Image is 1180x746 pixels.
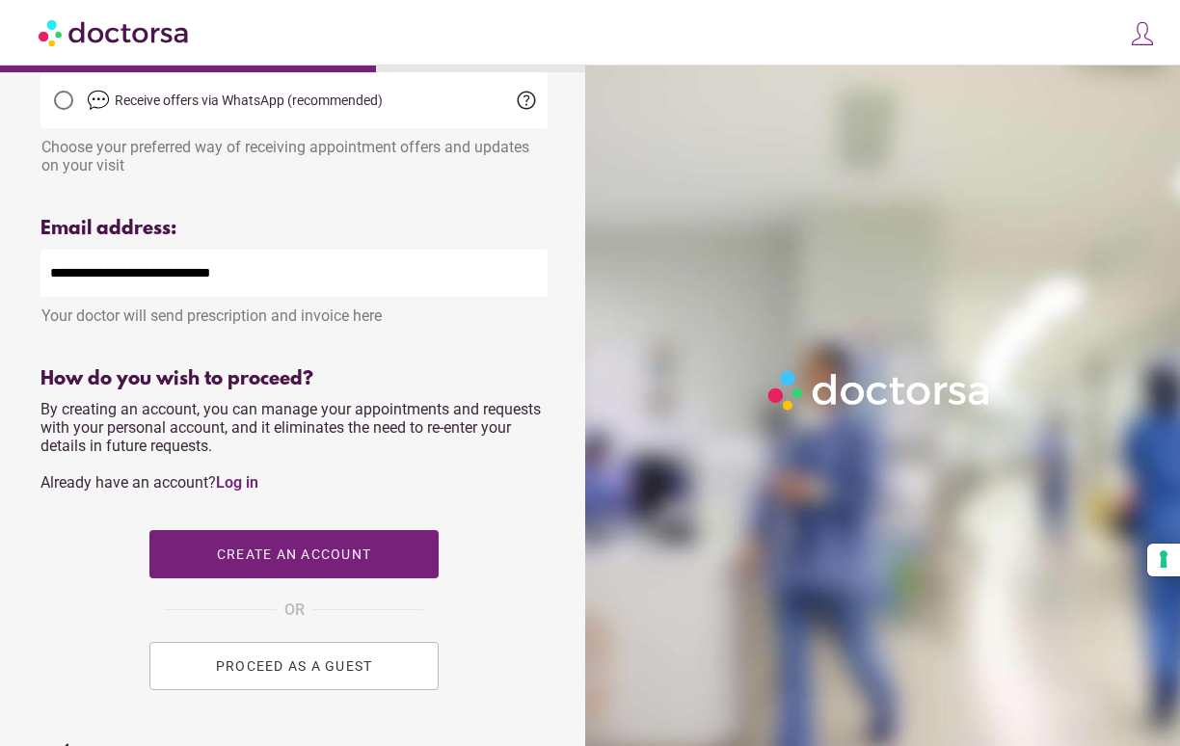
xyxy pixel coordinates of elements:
[40,218,548,240] div: Email address:
[149,642,439,690] button: PROCEED AS A GUEST
[762,364,998,417] img: Logo-Doctorsa-trans-White-partial-flat.png
[217,546,371,562] span: Create an account
[1147,544,1180,576] button: Your consent preferences for tracking technologies
[216,658,373,674] span: PROCEED AS A GUEST
[40,297,548,325] div: Your doctor will send prescription and invoice here
[216,473,258,492] a: Log in
[39,11,191,54] img: Doctorsa.com
[87,89,110,112] img: chat
[284,598,305,623] span: OR
[40,368,548,390] div: How do you wish to proceed?
[515,89,538,112] span: help
[115,93,383,108] span: Receive offers via WhatsApp (recommended)
[1129,20,1156,47] img: icons8-customer-100.png
[149,530,439,578] button: Create an account
[40,400,541,492] span: By creating an account, you can manage your appointments and requests with your personal account,...
[40,128,548,174] div: Choose your preferred way of receiving appointment offers and updates on your visit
